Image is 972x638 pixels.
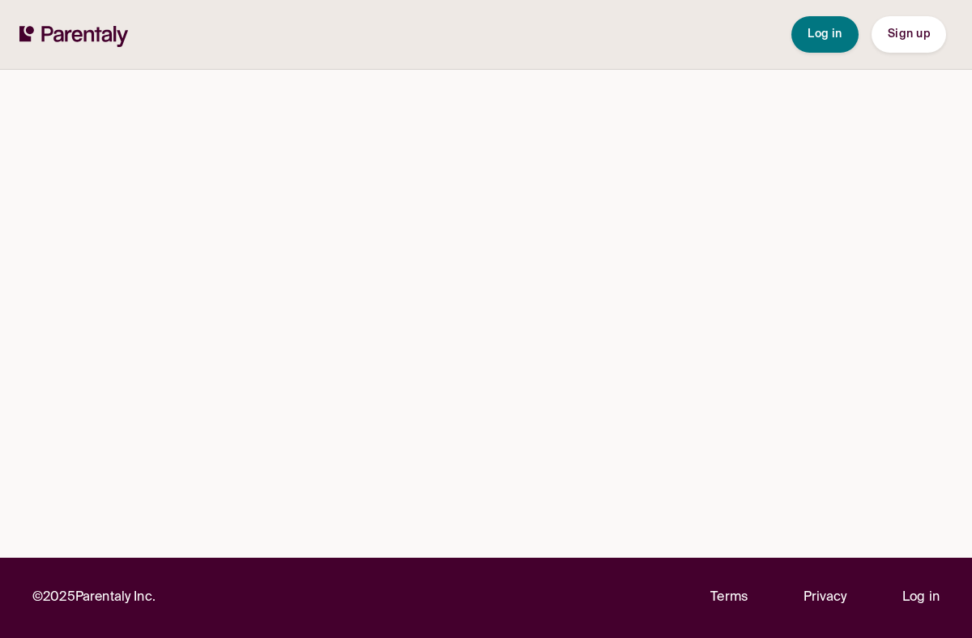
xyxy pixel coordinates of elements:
span: Log in [808,28,842,40]
a: Privacy [804,587,847,609]
p: © 2025 Parentaly Inc. [32,587,156,609]
a: Terms [710,587,748,609]
button: Log in [791,16,859,53]
a: Log in [902,587,940,609]
span: Sign up [888,28,930,40]
button: Sign up [872,16,946,53]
